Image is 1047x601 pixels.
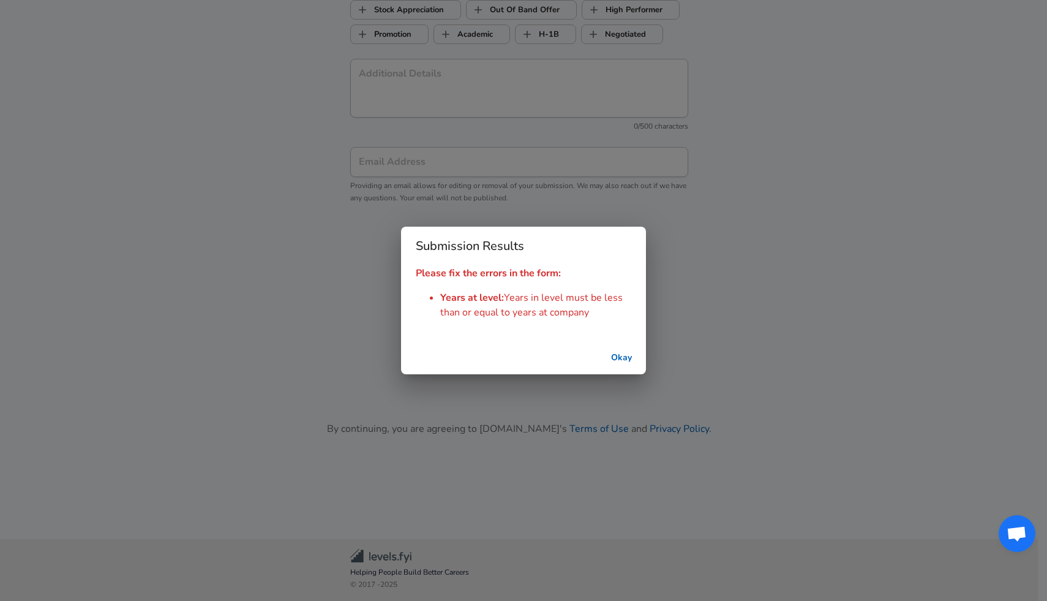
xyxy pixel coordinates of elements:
[602,347,641,369] button: successful-submission-button
[440,291,623,319] span: Years in level must be less than or equal to years at company
[401,227,646,266] h2: Submission Results
[440,291,504,304] span: Years at level :
[416,266,561,280] strong: Please fix the errors in the form:
[999,515,1035,552] div: Open chat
